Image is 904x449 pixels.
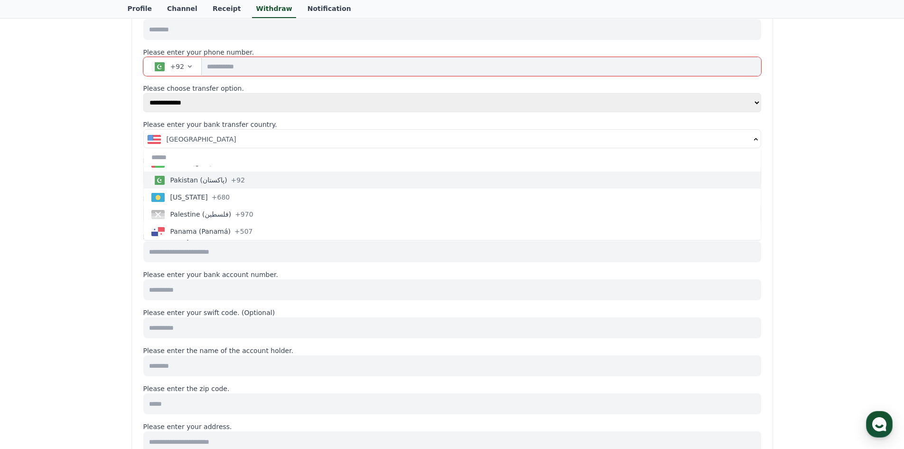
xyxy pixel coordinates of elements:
span: [GEOGRAPHIC_DATA] [167,134,236,144]
p: Please enter your bank name. [143,156,761,165]
a: Home [3,301,63,325]
span: +92 [231,175,245,185]
button: [US_STATE] +680 [144,189,761,206]
p: Please enter your address. [143,422,761,431]
p: Please choose transfer option. [143,84,761,93]
p: Please enter your phone number. [143,48,761,57]
span: Home [24,315,41,323]
span: [US_STATE] [170,192,208,202]
p: Please enter your bank transfer country. [143,120,761,129]
span: Messages [79,316,107,324]
button: Panama (Panamá) +507 [144,223,761,240]
span: +507 [234,227,252,236]
p: Please enter your swift code. (Optional) [143,308,761,317]
span: +970 [235,210,253,219]
a: Settings [122,301,182,325]
p: Please enter the name of the account holder. [143,346,761,355]
span: +92 [170,62,185,71]
a: Messages [63,301,122,325]
span: Palestine (‫فلسطين‬‎) [170,210,232,219]
p: Please enter your bank branch. [143,194,761,203]
button: Palestine (‫فلسطين‬‎) +970 [144,206,761,223]
p: Please enter your bank address. [143,232,761,241]
span: Panama (Panamá) [170,227,231,236]
span: Settings [140,315,164,323]
p: Please enter the zip code. [143,384,761,393]
span: Pakistan (‫پاکستان‬‎) [170,175,227,185]
button: Pakistan (‫پاکستان‬‎) +92 [144,172,761,189]
p: Please enter your bank account number. [143,270,761,279]
span: +680 [212,192,230,202]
